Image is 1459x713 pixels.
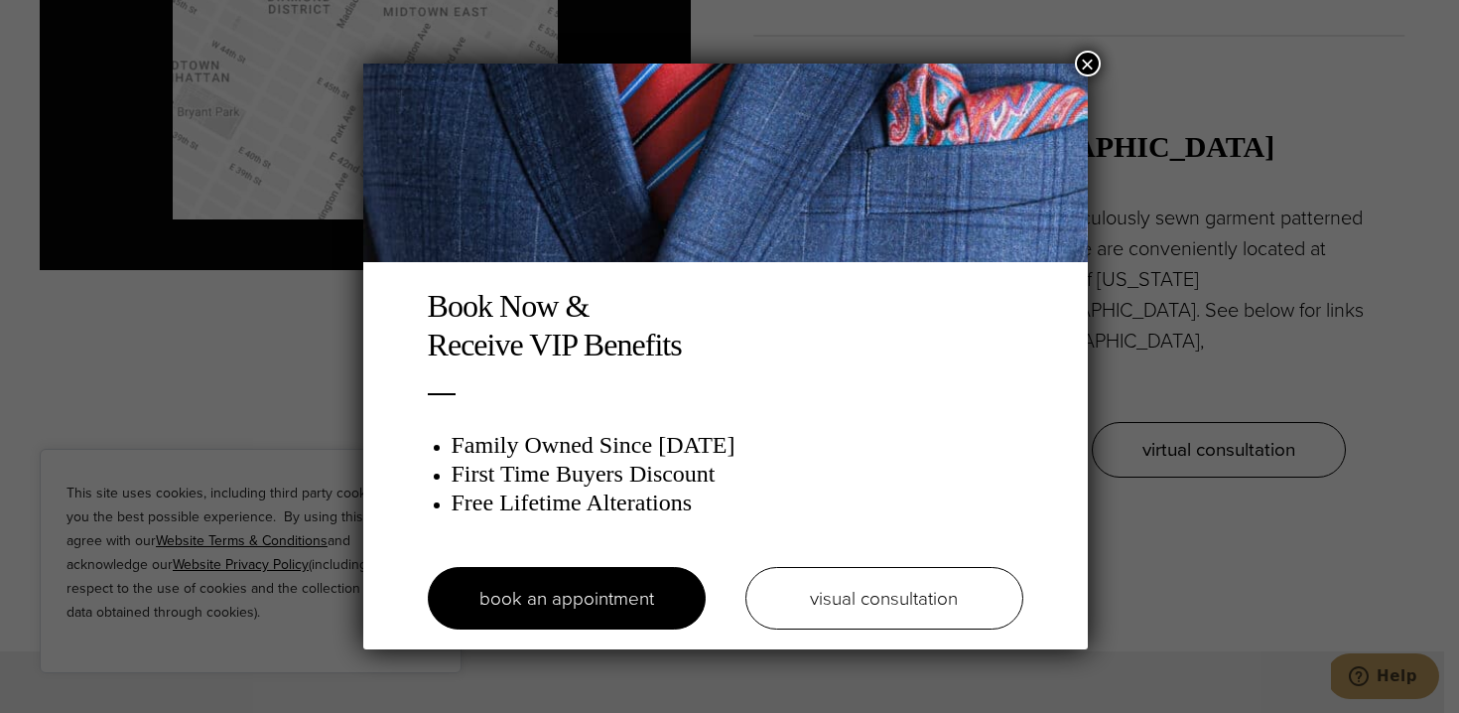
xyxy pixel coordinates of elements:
[46,14,86,32] span: Help
[452,489,1023,517] h3: Free Lifetime Alterations
[428,567,706,630] a: book an appointment
[1075,51,1101,76] button: Close
[428,287,1023,363] h2: Book Now & Receive VIP Benefits
[745,567,1023,630] a: visual consultation
[452,460,1023,489] h3: First Time Buyers Discount
[452,431,1023,460] h3: Family Owned Since [DATE]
